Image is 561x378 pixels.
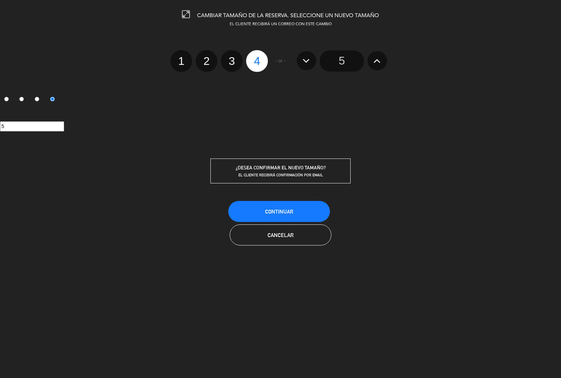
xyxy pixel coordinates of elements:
[31,94,46,106] label: 3
[221,50,243,72] label: 3
[50,97,55,101] input: 4
[268,232,293,238] span: Cancelar
[275,57,286,65] span: - or -
[46,94,61,106] label: 4
[35,97,39,101] input: 3
[170,50,192,72] label: 1
[230,22,332,26] span: EL CLIENTE RECIBIRÁ UN CORREO CON ESTE CAMBIO
[236,165,326,170] span: ¿DESEA CONFIRMAR EL NUEVO TAMAÑO?
[4,97,9,101] input: 1
[230,224,331,245] button: Cancelar
[196,50,217,72] label: 2
[228,201,330,222] button: Continuar
[15,94,31,106] label: 2
[197,13,379,19] span: CAMBIAR TAMAÑO DE LA RESERVA. SELECCIONE UN NUEVO TAMAÑO
[19,97,24,101] input: 2
[238,173,323,177] span: EL CLIENTE RECIBIRÁ CONFIRMACIÓN POR EMAIL
[246,50,268,72] label: 4
[265,209,293,215] span: Continuar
